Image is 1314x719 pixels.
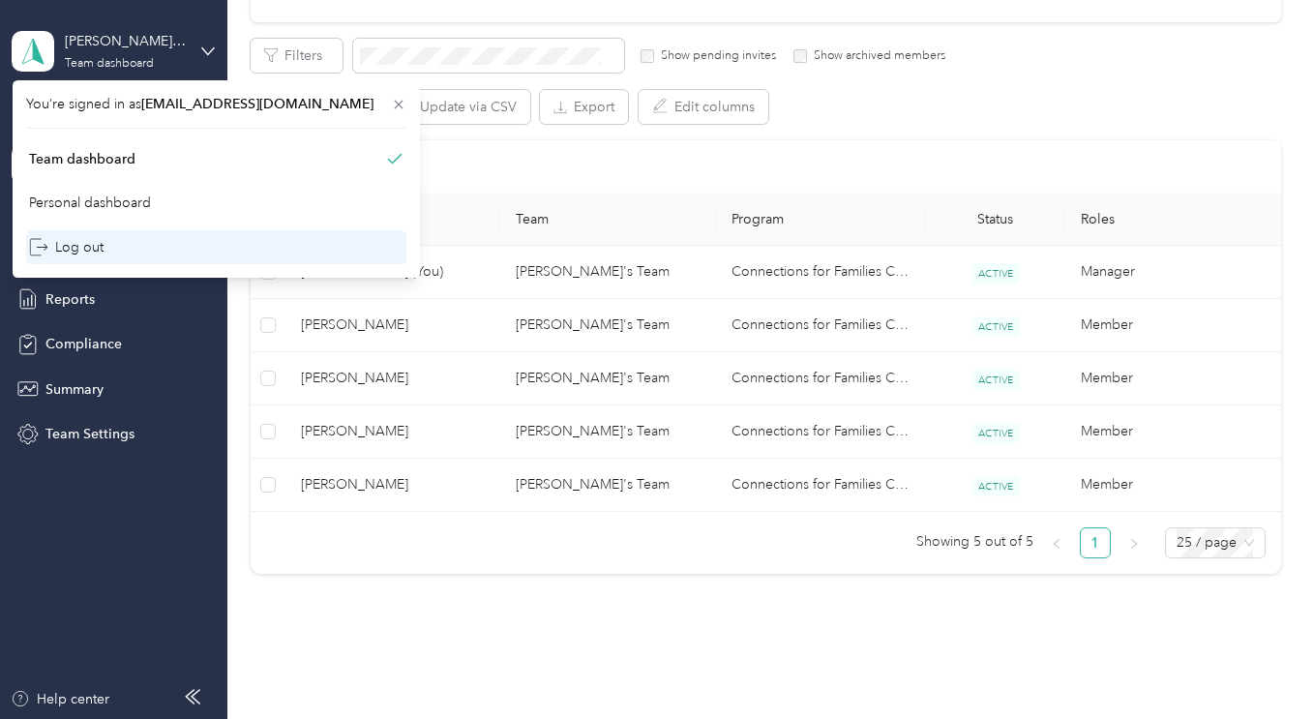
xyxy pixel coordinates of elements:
[716,459,926,512] td: Connections for Families CPK Program
[45,289,95,310] span: Reports
[285,405,500,459] td: Liz Wong
[1065,405,1280,459] td: Member
[971,263,1020,284] span: ACTIVE
[1080,527,1111,558] li: 1
[45,424,134,444] span: Team Settings
[1165,527,1266,558] div: Page Size
[971,423,1020,443] span: ACTIVE
[45,334,122,354] span: Compliance
[301,368,485,389] span: [PERSON_NAME]
[384,90,530,124] button: Update via CSV
[1065,352,1280,405] td: Member
[26,94,406,114] span: You’re signed in as
[65,31,186,51] div: [PERSON_NAME]'s Team
[971,476,1020,496] span: ACTIVE
[1065,246,1280,299] td: Manager
[716,246,926,299] td: Connections for Families CPK Program
[500,352,715,405] td: Doug's Team
[716,193,926,246] th: Program
[1177,528,1254,557] span: 25 / page
[301,421,485,442] span: [PERSON_NAME]
[926,193,1066,246] th: Status
[500,459,715,512] td: Doug's Team
[251,39,343,73] button: Filters
[1065,459,1280,512] td: Member
[285,352,500,405] td: Amanda Strachan
[285,299,500,352] td: Linda Strom
[65,58,154,70] div: Team dashboard
[1065,299,1280,352] td: Member
[29,237,104,257] div: Log out
[1081,528,1110,557] a: 1
[807,47,945,65] label: Show archived members
[500,299,715,352] td: Doug's Team
[716,405,926,459] td: Connections for Families CPK Program
[1041,527,1072,558] li: Previous Page
[1041,527,1072,558] button: left
[301,474,485,495] span: [PERSON_NAME]
[1128,538,1140,550] span: right
[654,47,776,65] label: Show pending invites
[1119,527,1150,558] button: right
[301,315,485,336] span: [PERSON_NAME]
[716,352,926,405] td: Connections for Families CPK Program
[45,379,104,400] span: Summary
[716,299,926,352] td: Connections for Families CPK Program
[916,527,1033,556] span: Showing 5 out of 5
[29,193,151,213] div: Personal dashboard
[540,90,628,124] button: Export
[29,149,135,169] div: Team dashboard
[971,370,1020,390] span: ACTIVE
[500,246,715,299] td: Doug's Team
[971,316,1020,337] span: ACTIVE
[1119,527,1150,558] li: Next Page
[1051,538,1062,550] span: left
[1206,611,1314,719] iframe: Everlance-gr Chat Button Frame
[1065,193,1280,246] th: Roles
[639,90,768,124] button: Edit columns
[285,459,500,512] td: Krista Muschanov
[500,193,715,246] th: Team
[11,689,109,709] button: Help center
[500,405,715,459] td: Doug's Team
[141,96,373,112] span: [EMAIL_ADDRESS][DOMAIN_NAME]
